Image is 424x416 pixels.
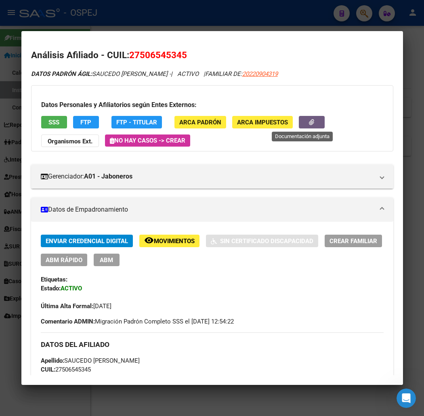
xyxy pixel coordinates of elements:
i: | ACTIVO | [31,70,278,78]
button: Crear Familiar [325,235,382,247]
span: SAUCEDO [PERSON_NAME] - [31,70,171,78]
button: FTP [73,116,99,128]
button: No hay casos -> Crear [105,134,190,147]
span: No hay casos -> Crear [110,137,185,144]
span: Sin Certificado Discapacidad [220,237,313,245]
span: ARCA Padrón [179,119,221,126]
strong: Última Alta Formal: [41,303,93,310]
span: Movimientos [154,237,195,245]
mat-icon: remove_red_eye [144,235,154,245]
button: ARCA Padrón [174,116,226,128]
h3: DATOS DEL AFILIADO [41,340,384,349]
span: 27506545345 [129,50,187,60]
button: Movimientos [139,235,199,247]
strong: DATOS PADRÓN ÁGIL: [31,70,92,78]
button: Organismos Ext. [41,134,99,147]
strong: Etiquetas: [41,276,67,283]
button: SSS [41,116,67,128]
span: FAMILIAR DE: [205,70,278,78]
mat-panel-title: Gerenciador: [41,172,374,181]
button: ABM Rápido [41,254,87,266]
mat-expansion-panel-header: Gerenciador:A01 - Jaboneros [31,164,393,189]
mat-expansion-panel-header: Datos de Empadronamiento [31,197,393,222]
strong: ACTIVO [61,285,82,292]
span: Crear Familiar [330,237,377,245]
strong: CUIL: [41,366,55,373]
button: Sin Certificado Discapacidad [206,235,318,247]
button: ABM [94,254,120,266]
strong: Organismos Ext. [48,138,92,145]
span: [DATE] [41,303,111,310]
strong: Comentario ADMIN: [41,318,95,325]
span: SSS [48,119,59,126]
strong: Estado: [41,285,61,292]
mat-panel-title: Datos de Empadronamiento [41,205,374,214]
button: ARCA Impuestos [232,116,293,128]
button: FTP - Titular [111,116,162,128]
h3: Datos Personales y Afiliatorios según Entes Externos: [41,100,383,110]
button: Enviar Credencial Digital [41,235,133,247]
span: Enviar Credencial Digital [46,237,128,245]
span: DU - DOCUMENTO UNICO 50654534 [41,375,170,382]
strong: A01 - Jaboneros [84,172,132,181]
span: SAUCEDO [PERSON_NAME] [41,357,140,364]
span: FTP - Titular [116,119,157,126]
span: 20220904319 [242,70,278,78]
span: ABM Rápido [46,256,82,264]
strong: Apellido: [41,357,64,364]
span: FTP [80,119,91,126]
span: ARCA Impuestos [237,119,288,126]
strong: Documento: [41,375,73,382]
span: 27506545345 [41,366,91,373]
span: Migración Padrón Completo SSS el [DATE] 12:54:22 [41,317,234,326]
span: ABM [100,256,113,264]
h2: Análisis Afiliado - CUIL: [31,48,393,62]
iframe: Intercom live chat [397,389,416,408]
